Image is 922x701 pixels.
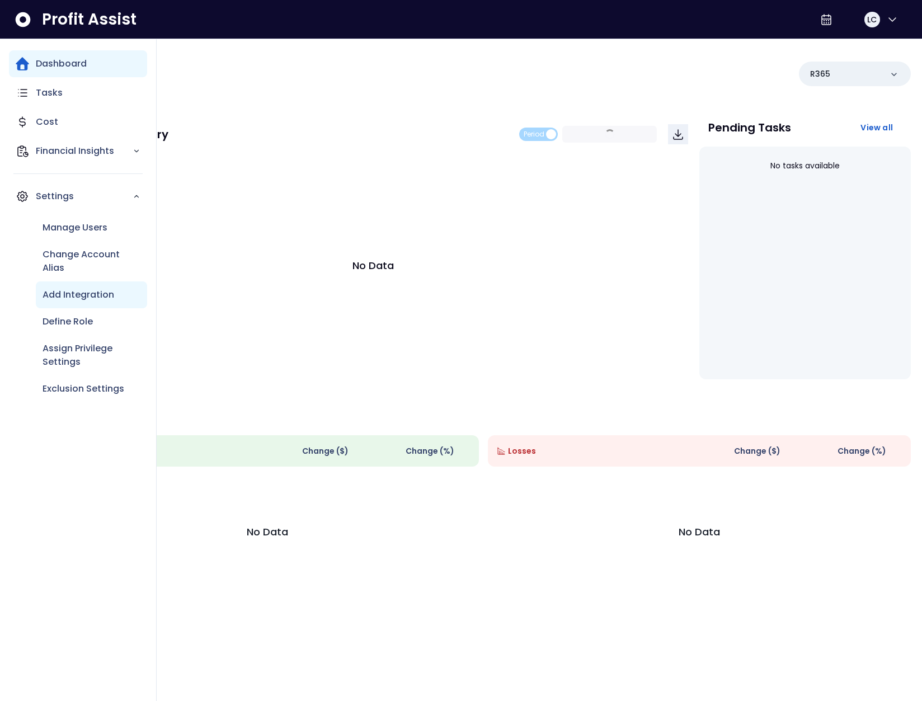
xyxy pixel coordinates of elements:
[43,221,107,234] p: Manage Users
[43,248,140,275] p: Change Account Alias
[679,524,720,539] p: No Data
[708,151,902,181] div: No tasks available
[860,122,893,133] span: View all
[810,68,830,80] p: R365
[36,86,63,100] p: Tasks
[36,57,87,70] p: Dashboard
[668,124,688,144] button: Download
[36,190,133,203] p: Settings
[867,14,877,25] span: LC
[43,315,93,328] p: Define Role
[838,445,886,457] span: Change (%)
[508,445,536,457] span: Losses
[352,258,394,273] p: No Data
[708,122,791,133] p: Pending Tasks
[302,445,349,457] span: Change ( $ )
[43,382,124,396] p: Exclusion Settings
[406,445,454,457] span: Change (%)
[247,524,288,539] p: No Data
[852,117,902,138] button: View all
[42,10,137,30] span: Profit Assist
[56,411,911,422] p: Wins & Losses
[36,115,58,129] p: Cost
[43,342,140,369] p: Assign Privilege Settings
[734,445,780,457] span: Change ( $ )
[36,144,133,158] p: Financial Insights
[43,288,114,302] p: Add Integration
